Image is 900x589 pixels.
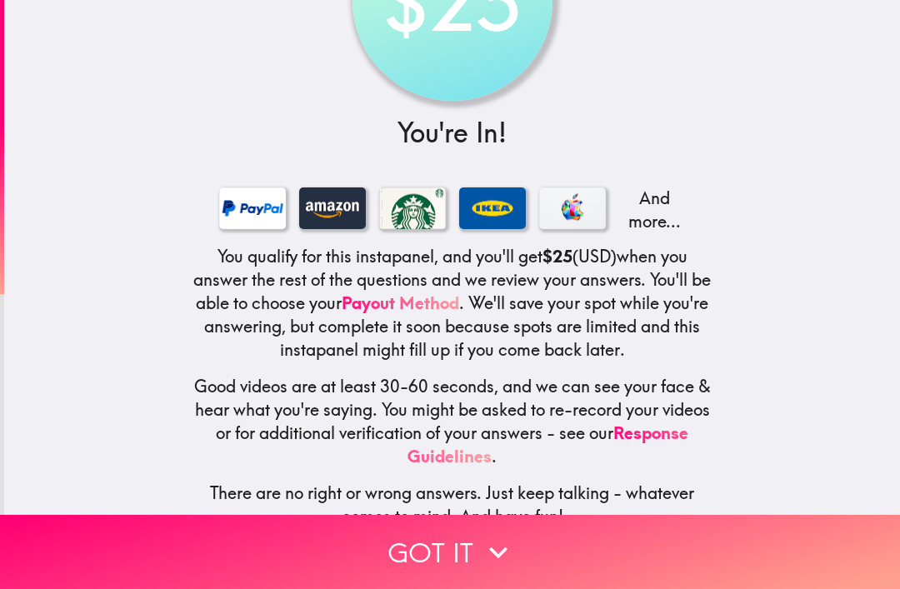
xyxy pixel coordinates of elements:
[192,114,712,152] h3: You're In!
[342,292,459,313] a: Payout Method
[542,246,572,267] b: $25
[192,245,712,362] h5: You qualify for this instapanel, and you'll get (USD) when you answer the rest of the questions a...
[619,187,686,233] p: And more...
[192,375,712,468] h5: Good videos are at least 30-60 seconds, and we can see your face & hear what you're saying. You m...
[192,482,712,528] h5: There are no right or wrong answers. Just keep talking - whatever comes to mind. And have fun!
[407,422,688,467] a: Response Guidelines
